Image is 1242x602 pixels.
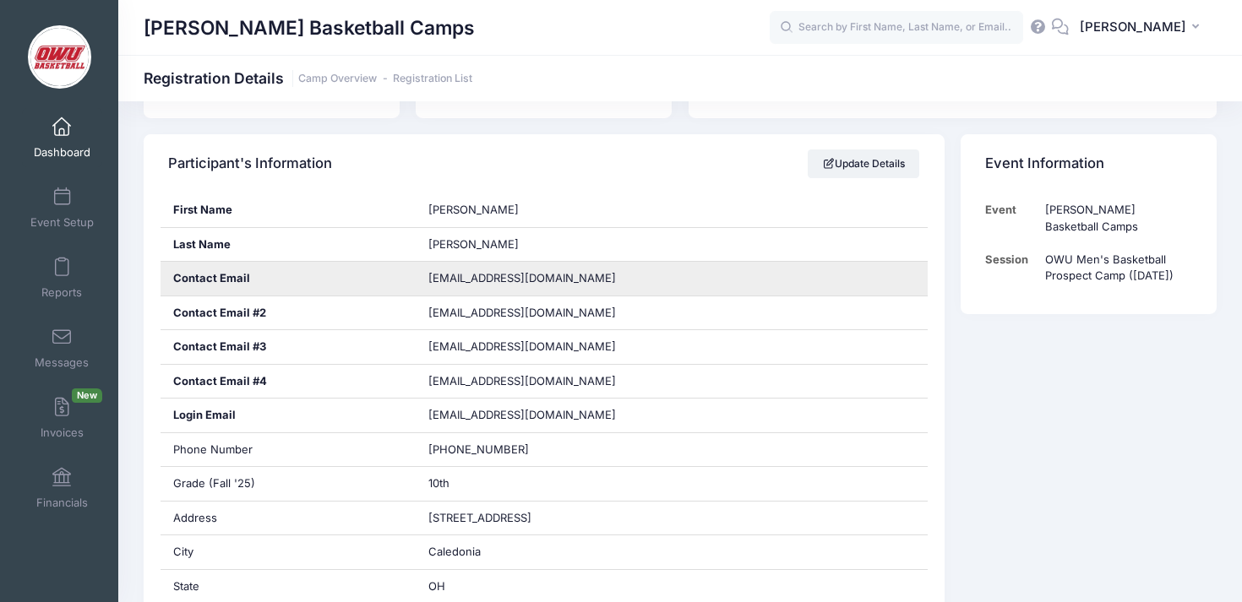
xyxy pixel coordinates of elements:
div: Last Name [161,228,417,262]
span: [PHONE_NUMBER] [428,442,529,456]
span: 10th [428,476,449,490]
td: OWU Men's Basketball Prospect Camp ([DATE]) [1037,243,1192,293]
div: Contact Email [161,262,417,296]
h1: Registration Details [144,69,472,87]
span: Financials [36,496,88,510]
td: Event [985,193,1037,243]
h1: [PERSON_NAME] Basketball Camps [144,8,475,47]
a: Update Details [808,149,920,178]
span: [EMAIL_ADDRESS][DOMAIN_NAME] [428,373,640,390]
h4: Event Information [985,140,1104,188]
span: [STREET_ADDRESS] [428,511,531,524]
div: First Name [161,193,417,227]
a: Event Setup [22,178,102,237]
span: [PERSON_NAME] [428,237,519,251]
span: Dashboard [34,145,90,160]
a: Dashboard [22,108,102,167]
a: Reports [22,248,102,307]
span: OH [428,579,445,593]
span: [EMAIL_ADDRESS][DOMAIN_NAME] [428,305,640,322]
input: Search by First Name, Last Name, or Email... [770,11,1023,45]
a: Messages [22,318,102,377]
div: Phone Number [161,433,417,467]
div: Contact Email #3 [161,330,417,364]
span: [EMAIL_ADDRESS][DOMAIN_NAME] [428,339,640,355]
span: [PERSON_NAME] [428,203,519,216]
img: David Vogel Basketball Camps [28,25,91,89]
span: [EMAIL_ADDRESS][DOMAIN_NAME] [428,407,640,424]
h4: Participant's Information [168,140,332,188]
a: Registration List [393,73,472,85]
span: Invoices [41,426,84,440]
div: City [161,535,417,569]
td: Session [985,243,1037,293]
div: Address [161,502,417,535]
span: Caledonia [428,545,481,558]
div: Contact Email #2 [161,296,417,330]
a: Camp Overview [298,73,377,85]
span: Messages [35,355,89,370]
span: Reports [41,285,82,300]
span: New [72,388,102,403]
span: [EMAIL_ADDRESS][DOMAIN_NAME] [428,271,616,285]
div: Contact Email #4 [161,365,417,399]
span: Event Setup [30,215,94,230]
td: [PERSON_NAME] Basketball Camps [1037,193,1192,243]
span: [PERSON_NAME] [1080,18,1186,36]
div: Login Email [161,399,417,432]
div: Grade (Fall '25) [161,467,417,501]
a: Financials [22,458,102,518]
a: InvoicesNew [22,388,102,447]
button: [PERSON_NAME] [1069,8,1217,47]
